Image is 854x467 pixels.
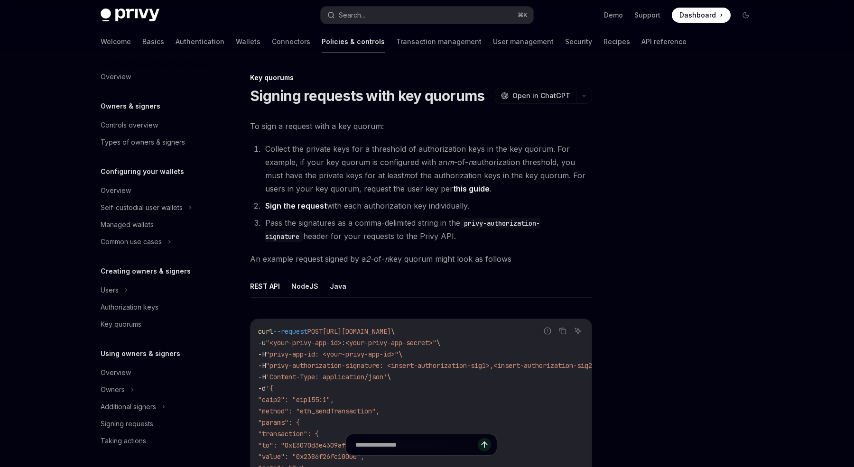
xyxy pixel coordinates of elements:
[101,166,184,177] h5: Configuring your wallets
[273,327,307,336] span: --request
[258,373,266,381] span: -H
[101,236,162,247] div: Common use cases
[101,348,180,359] h5: Using owners & signers
[101,219,154,230] div: Managed wallets
[391,327,395,336] span: \
[236,30,260,53] a: Wallets
[250,252,592,266] span: An example request signed by a -of- key quorum might look as follows
[93,432,214,449] a: Taking actions
[266,350,399,358] span: "privy-app-id: <your-privy-app-id>"
[436,339,440,347] span: \
[258,407,380,415] span: "method": "eth_sendTransaction",
[258,384,266,393] span: -d
[339,9,365,21] div: Search...
[93,134,214,151] a: Types of owners & signers
[396,30,482,53] a: Transaction management
[176,30,224,53] a: Authentication
[518,11,528,19] span: ⌘ K
[258,327,273,336] span: curl
[468,157,473,167] em: n
[641,30,687,53] a: API reference
[512,91,570,101] span: Open in ChatGPT
[291,275,318,297] button: NodeJS
[266,373,387,381] span: 'Content-Type: application/json'
[93,316,214,333] a: Key quorums
[93,182,214,199] a: Overview
[101,302,158,313] div: Authorization keys
[250,119,592,133] span: To sign a request with a key quorum:
[258,339,266,347] span: -u
[387,373,391,381] span: \
[142,30,164,53] a: Basics
[101,71,131,82] div: Overview
[93,415,214,432] a: Signing requests
[565,30,592,53] a: Security
[603,30,630,53] a: Recipes
[572,325,584,337] button: Ask AI
[634,10,660,20] a: Support
[93,68,214,85] a: Overview
[478,438,491,451] button: Send message
[93,364,214,381] a: Overview
[321,7,533,24] button: Search...⌘K
[262,199,592,212] li: with each authorization key individually.
[738,8,753,23] button: Toggle dark mode
[101,119,158,131] div: Controls overview
[101,401,156,412] div: Additional signers
[250,87,484,104] h1: Signing requests with key quorums
[322,30,385,53] a: Policies & controls
[262,142,592,195] li: Collect the private keys for a threshold of authorization keys in the key quorum. For example, if...
[101,30,131,53] a: Welcome
[266,361,600,370] span: "privy-authorization-signature: <insert-authorization-sig1>,<insert-authorization-sig2>"
[258,418,300,427] span: "params": {
[399,350,402,358] span: \
[101,384,125,395] div: Owners
[330,275,346,297] button: Java
[495,88,576,104] button: Open in ChatGPT
[258,430,319,438] span: "transaction": {
[366,254,371,264] em: 2
[679,10,716,20] span: Dashboard
[453,184,490,194] a: this guide
[101,284,119,296] div: Users
[541,325,554,337] button: Report incorrect code
[101,185,131,196] div: Overview
[323,327,391,336] span: [URL][DOMAIN_NAME]
[557,325,569,337] button: Copy the contents from the code block
[258,350,266,358] span: -H
[93,117,214,134] a: Controls overview
[93,299,214,316] a: Authorization keys
[101,319,141,330] div: Key quorums
[262,216,592,243] li: Pass the signatures as a comma-delimited string in the header for your requests to the Privy API.
[272,30,310,53] a: Connectors
[101,202,183,213] div: Self-custodial user wallets
[250,73,592,82] div: Key quorums
[250,275,280,297] button: REST API
[101,9,159,22] img: dark logo
[493,30,554,53] a: User management
[385,254,389,264] em: n
[101,101,160,112] h5: Owners & signers
[258,361,266,370] span: -H
[307,327,323,336] span: POST
[101,367,131,378] div: Overview
[101,418,153,430] div: Signing requests
[101,137,185,148] div: Types of owners & signers
[258,395,334,404] span: "caip2": "eip155:1",
[404,171,410,180] em: m
[101,435,146,447] div: Taking actions
[93,216,214,233] a: Managed wallets
[265,201,327,211] a: Sign the request
[447,157,454,167] em: m
[604,10,623,20] a: Demo
[101,266,191,277] h5: Creating owners & signers
[266,339,436,347] span: "<your-privy-app-id>:<your-privy-app-secret>"
[266,384,273,393] span: '{
[672,8,731,23] a: Dashboard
